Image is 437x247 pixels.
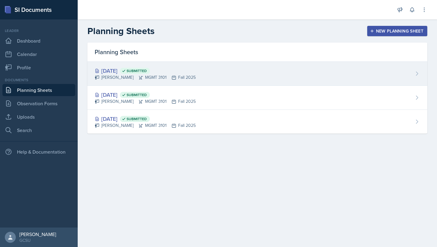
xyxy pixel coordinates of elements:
div: [DATE] [95,115,196,123]
div: [DATE] [95,91,196,99]
div: GCSU [19,237,56,243]
div: Leader [2,28,75,33]
a: Planning Sheets [2,84,75,96]
div: Planning Sheets [87,43,427,62]
a: Search [2,124,75,136]
div: [PERSON_NAME] [19,231,56,237]
div: Documents [2,77,75,83]
div: [PERSON_NAME] MGMT 3101 Fall 2025 [95,122,196,129]
button: New Planning Sheet [367,26,427,36]
a: Profile [2,61,75,74]
a: [DATE] Submitted [PERSON_NAME]MGMT 3101Fall 2025 [87,86,427,110]
span: Submitted [127,117,147,121]
h2: Planning Sheets [87,26,154,37]
span: Submitted [127,68,147,73]
div: New Planning Sheet [371,29,423,33]
div: [PERSON_NAME] MGMT 3101 Fall 2025 [95,98,196,105]
a: Uploads [2,111,75,123]
a: [DATE] Submitted [PERSON_NAME]MGMT 3101Fall 2025 [87,62,427,86]
a: Dashboard [2,35,75,47]
div: Help & Documentation [2,146,75,158]
a: [DATE] Submitted [PERSON_NAME]MGMT 3101Fall 2025 [87,110,427,134]
a: Calendar [2,48,75,60]
div: [PERSON_NAME] MGMT 3101 Fall 2025 [95,74,196,81]
a: Observation Forms [2,97,75,110]
div: [DATE] [95,67,196,75]
span: Submitted [127,92,147,97]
